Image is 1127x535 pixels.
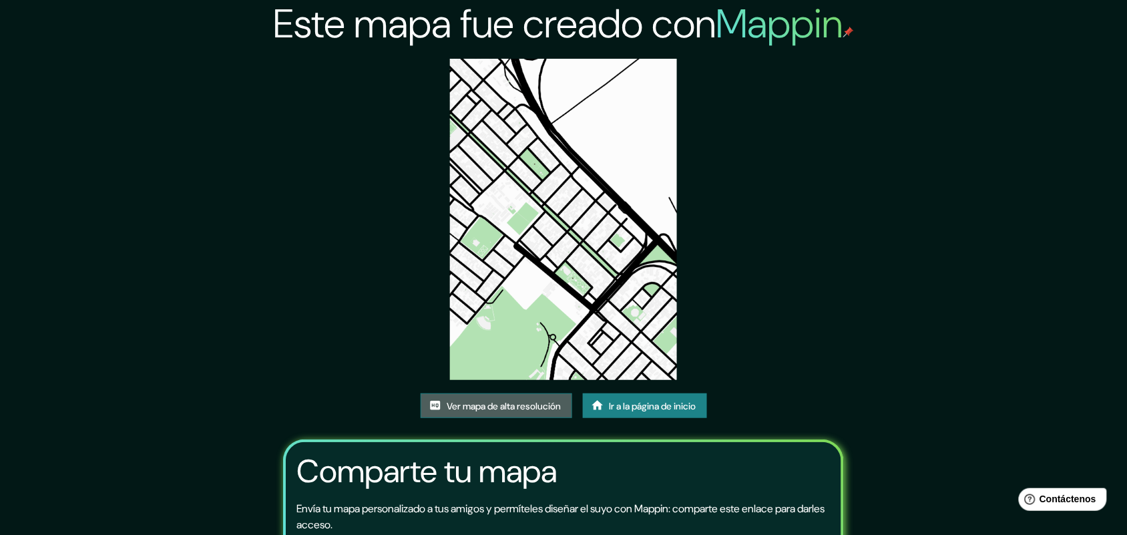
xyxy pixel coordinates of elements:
[843,27,854,37] img: pin de mapeo
[450,59,677,380] img: created-map
[421,393,572,419] a: Ver mapa de alta resolución
[447,400,561,412] font: Ver mapa de alta resolución
[1008,483,1112,520] iframe: Lanzador de widgets de ayuda
[296,450,557,492] font: Comparte tu mapa
[610,400,696,412] font: Ir a la página de inicio
[296,502,825,532] font: Envía tu mapa personalizado a tus amigos y permíteles diseñar el suyo con Mappin: comparte este e...
[583,393,707,419] a: Ir a la página de inicio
